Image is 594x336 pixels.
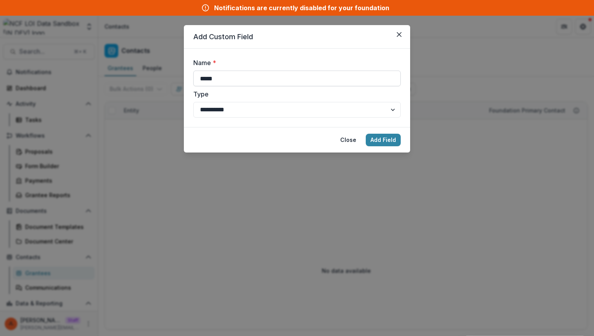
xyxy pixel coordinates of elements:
[184,25,410,49] header: Add Custom Field
[214,3,389,13] div: Notifications are currently disabled for your foundation
[366,134,401,146] button: Add Field
[393,28,405,41] button: Close
[335,134,361,146] button: Close
[193,89,396,99] label: Type
[193,58,396,67] label: Name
